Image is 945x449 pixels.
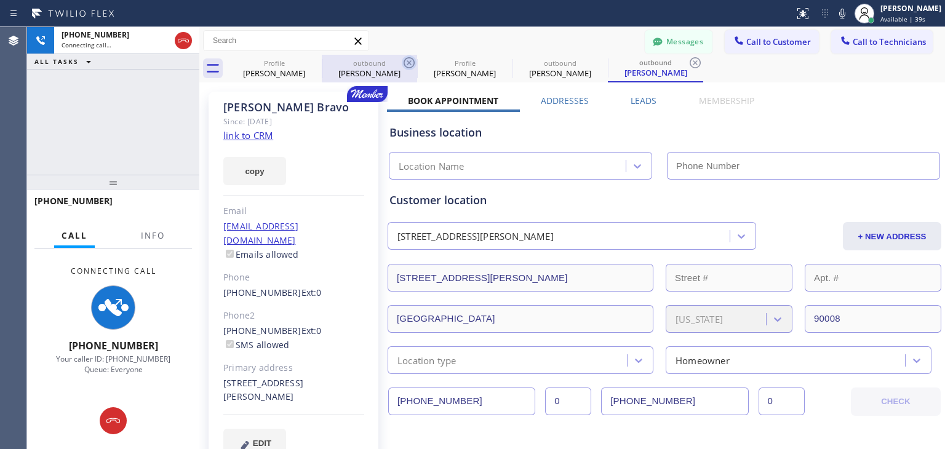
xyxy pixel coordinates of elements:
div: Primary address [223,361,364,375]
div: [PERSON_NAME] [418,68,511,79]
div: Business location [389,124,939,141]
input: SMS allowed [226,340,234,348]
div: Phone2 [223,309,364,323]
button: Info [134,224,172,248]
label: Membership [699,95,754,106]
a: [PHONE_NUMBER] [223,325,301,336]
input: Street # [666,264,792,292]
span: Call to Technicians [853,36,926,47]
input: Phone Number 2 [601,387,748,415]
span: [PHONE_NUMBER] [34,195,113,207]
button: Messages [645,30,712,54]
input: Apt. # [805,264,941,292]
button: Call to Customer [725,30,819,54]
span: Your caller ID: [PHONE_NUMBER] Queue: Everyone [56,354,170,375]
button: + NEW ADDRESS [843,222,941,250]
label: Emails allowed [223,248,299,260]
div: outbound [514,58,607,68]
span: Ext: 0 [301,287,322,298]
div: Klemens Ruoss [418,55,511,82]
button: Mute [834,5,851,22]
button: ALL TASKS [27,54,103,69]
button: CHECK [851,387,941,416]
span: Available | 39s [880,15,925,23]
div: [PERSON_NAME] Bravo [223,100,364,114]
span: EDIT [253,439,271,448]
label: Leads [631,95,656,106]
div: [PERSON_NAME] [228,68,321,79]
span: Info [141,230,165,241]
span: Call to Customer [746,36,811,47]
div: Pedro Ramirez [228,55,321,82]
div: Jessica Bravo [609,55,702,81]
div: Homeowner [676,353,730,367]
div: Profile [228,58,321,68]
span: Call [62,230,87,241]
div: Email [223,204,364,218]
input: Phone Number [388,387,535,415]
input: ZIP [805,305,941,333]
div: [STREET_ADDRESS][PERSON_NAME] [397,229,554,244]
label: Addresses [541,95,589,106]
span: ALL TASKS [34,57,79,66]
div: Since: [DATE] [223,114,364,129]
input: Address [388,264,653,292]
button: Call [54,224,95,248]
input: Search [204,31,369,50]
div: Location Name [399,159,465,173]
label: Book Appointment [408,95,498,106]
div: [PERSON_NAME] [880,3,941,14]
input: Emails allowed [226,250,234,258]
div: Customer location [389,192,939,209]
input: Ext. 2 [759,387,805,415]
span: [PHONE_NUMBER] [69,339,158,352]
div: [PERSON_NAME] [323,68,416,79]
span: Ext: 0 [301,325,322,336]
a: link to CRM [223,129,273,141]
input: Phone Number [667,152,940,180]
button: Hang up [100,407,127,434]
div: [PERSON_NAME] [514,68,607,79]
a: [EMAIL_ADDRESS][DOMAIN_NAME] [223,220,298,246]
span: Connecting call… [62,41,111,49]
div: Location type [397,353,457,367]
div: [PERSON_NAME] [609,67,702,78]
div: outbound [609,58,702,67]
a: [PHONE_NUMBER] [223,287,301,298]
input: City [388,305,653,333]
div: Phone [223,271,364,285]
div: outbound [323,58,416,68]
div: Gail Ellenbaum [323,55,416,82]
button: Call to Technicians [831,30,933,54]
div: Jessica Bravo [514,55,607,82]
input: Ext. [545,387,591,415]
div: Profile [418,58,511,68]
span: [PHONE_NUMBER] [62,30,129,40]
div: [STREET_ADDRESS][PERSON_NAME] [223,376,364,405]
span: Connecting Call [71,266,156,276]
label: SMS allowed [223,339,289,351]
button: copy [223,157,286,185]
button: Hang up [175,32,192,49]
